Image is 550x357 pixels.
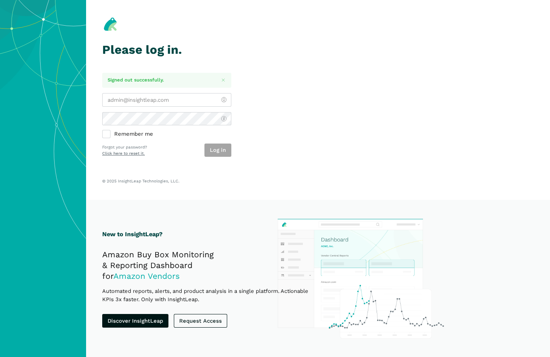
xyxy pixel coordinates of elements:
h2: Amazon Buy Box Monitoring & Reporting Dashboard for [102,249,317,282]
span: Amazon Vendors [113,271,180,281]
img: InsightLeap Product [274,216,447,341]
h1: Please log in. [102,43,231,57]
a: Request Access [174,314,227,328]
p: Forgot your password? [102,144,147,151]
label: Remember me [102,131,231,138]
a: Click here to reset it. [102,151,145,156]
button: Close [219,75,228,85]
a: Discover InsightLeap [102,314,168,328]
p: Signed out successfully. [108,77,213,84]
h1: New to InsightLeap? [102,230,317,239]
p: Automated reports, alerts, and product analysis in a single platform. Actionable KPIs 3x faster. ... [102,287,317,303]
input: admin@insightleap.com [102,93,231,107]
p: © 2025 InsightLeap Technologies, LLC. [102,178,534,184]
